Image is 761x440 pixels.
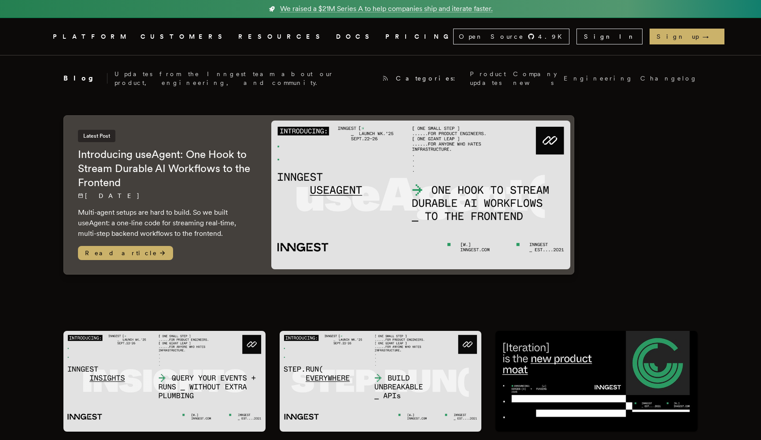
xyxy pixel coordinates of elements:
[640,74,698,83] a: Changelog
[396,74,463,83] span: Categories:
[140,31,228,42] a: CUSTOMERS
[63,331,266,432] img: Featured image for Introducing Inngest Insights: Query Your Events and Runs Without Extra Plumbin...
[495,331,698,432] img: Featured image for Iteration is the new product moat blog post
[78,191,254,200] p: [DATE]
[63,73,107,84] h2: Blog
[459,32,524,41] span: Open Source
[470,70,506,87] a: Product updates
[513,70,557,87] a: Company news
[564,74,633,83] a: Engineering
[650,29,724,44] a: Sign up
[53,31,130,42] button: PLATFORM
[238,31,325,42] button: RESOURCES
[63,115,574,275] a: Latest PostIntroducing useAgent: One Hook to Stream Durable AI Workflows to the Frontend[DATE] Mu...
[78,207,254,239] p: Multi-agent setups are hard to build. So we built useAgent: a one-line code for streaming real-ti...
[538,32,567,41] span: 4.9 K
[115,70,375,87] p: Updates from the Inngest team about our product, engineering, and community.
[280,331,482,432] img: Featured image for Introducing Step.Run Everywhere: Build Unbreakable APIs blog post
[385,31,453,42] a: PRICING
[271,121,570,270] img: Featured image for Introducing useAgent: One Hook to Stream Durable AI Workflows to the Frontend ...
[78,147,254,190] h2: Introducing useAgent: One Hook to Stream Durable AI Workflows to the Frontend
[78,246,173,260] span: Read article
[280,4,493,14] span: We raised a $21M Series A to help companies ship and iterate faster.
[576,29,643,44] a: Sign In
[336,31,375,42] a: DOCS
[78,130,115,142] span: Latest Post
[702,32,717,41] span: →
[28,18,733,55] nav: Global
